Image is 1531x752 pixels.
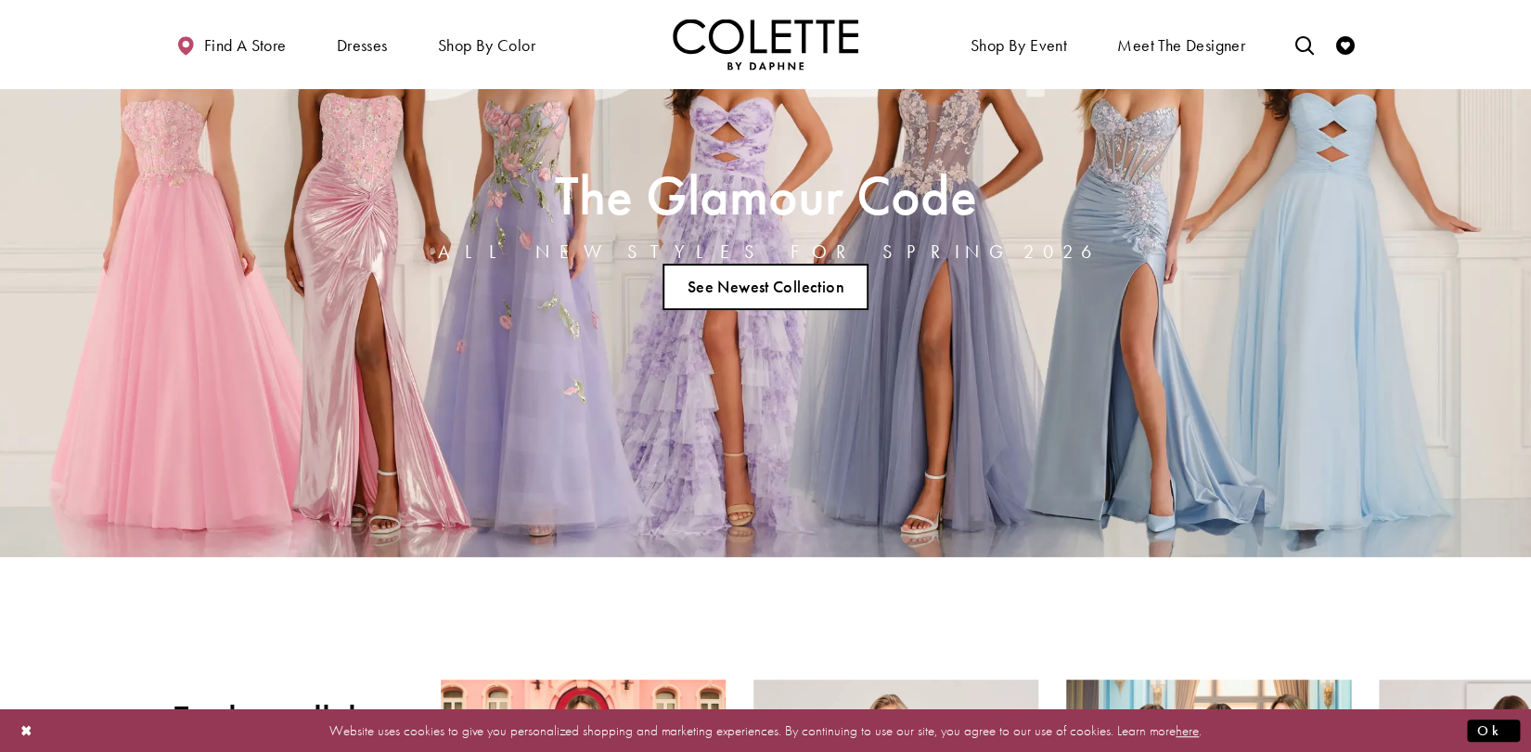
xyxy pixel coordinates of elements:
[673,19,858,70] img: Colette by Daphne
[438,241,1093,262] h4: ALL NEW STYLES FOR SPRING 2026
[1176,720,1199,739] a: here
[433,19,540,70] span: Shop by color
[134,718,1397,743] p: Website uses cookies to give you personalized shopping and marketing experiences. By continuing t...
[1291,19,1319,70] a: Toggle search
[1332,19,1359,70] a: Check Wishlist
[337,36,388,55] span: Dresses
[1467,719,1520,742] button: Submit Dialog
[1117,36,1245,55] span: Meet the designer
[1113,19,1250,70] a: Meet the designer
[673,19,858,70] a: Visit Home Page
[204,36,287,55] span: Find a store
[11,714,43,746] button: Close Dialog
[432,256,1099,318] ul: Slider Links
[966,19,1072,70] span: Shop By Event
[438,36,535,55] span: Shop by color
[438,170,1093,221] h2: The Glamour Code
[172,19,290,70] a: Find a store
[332,19,392,70] span: Dresses
[663,264,868,310] a: See Newest Collection The Glamour Code ALL NEW STYLES FOR SPRING 2026
[971,36,1067,55] span: Shop By Event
